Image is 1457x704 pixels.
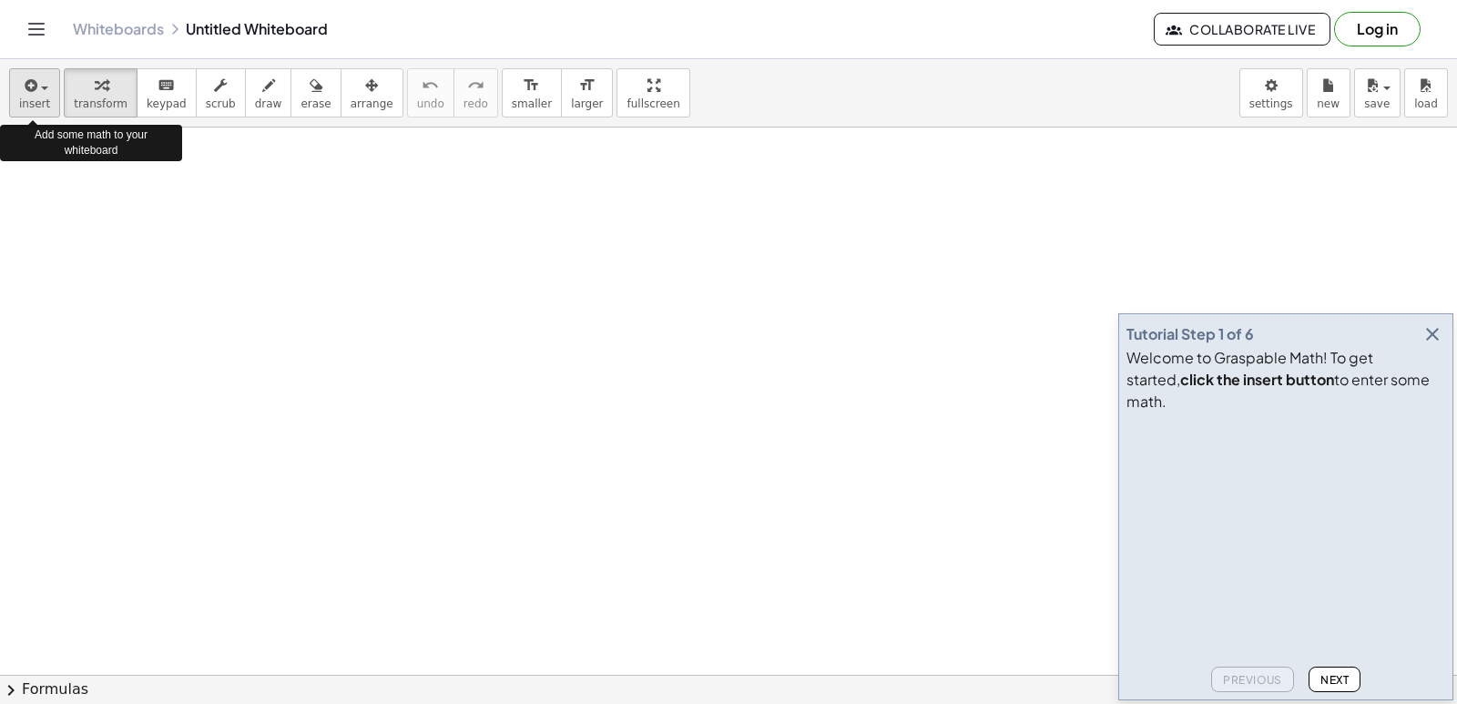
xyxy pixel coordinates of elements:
span: draw [255,97,282,110]
span: insert [19,97,50,110]
span: settings [1249,97,1293,110]
span: scrub [206,97,236,110]
button: format_sizesmaller [502,68,562,117]
span: Collaborate Live [1169,21,1315,37]
button: insert [9,68,60,117]
span: larger [571,97,603,110]
i: redo [467,75,484,97]
button: undoundo [407,68,454,117]
button: fullscreen [616,68,689,117]
span: erase [301,97,331,110]
span: load [1414,97,1438,110]
button: Log in [1334,12,1421,46]
button: save [1354,68,1401,117]
i: keyboard [158,75,175,97]
span: transform [74,97,127,110]
span: undo [417,97,444,110]
span: save [1364,97,1390,110]
button: Collaborate Live [1154,13,1330,46]
span: arrange [351,97,393,110]
button: scrub [196,68,246,117]
button: format_sizelarger [561,68,613,117]
button: Toggle navigation [22,15,51,44]
button: keyboardkeypad [137,68,197,117]
span: fullscreen [627,97,679,110]
button: new [1307,68,1350,117]
i: format_size [578,75,596,97]
a: Whiteboards [73,20,164,38]
div: Welcome to Graspable Math! To get started, to enter some math. [1126,347,1445,413]
i: format_size [523,75,540,97]
button: arrange [341,68,403,117]
span: new [1317,97,1340,110]
button: Next [1309,667,1360,692]
button: redoredo [453,68,498,117]
button: erase [290,68,341,117]
span: redo [464,97,488,110]
i: undo [422,75,439,97]
button: draw [245,68,292,117]
button: load [1404,68,1448,117]
button: settings [1239,68,1303,117]
b: click the insert button [1180,370,1334,389]
span: keypad [147,97,187,110]
div: Tutorial Step 1 of 6 [1126,323,1254,345]
span: Next [1320,673,1349,687]
span: smaller [512,97,552,110]
button: transform [64,68,138,117]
